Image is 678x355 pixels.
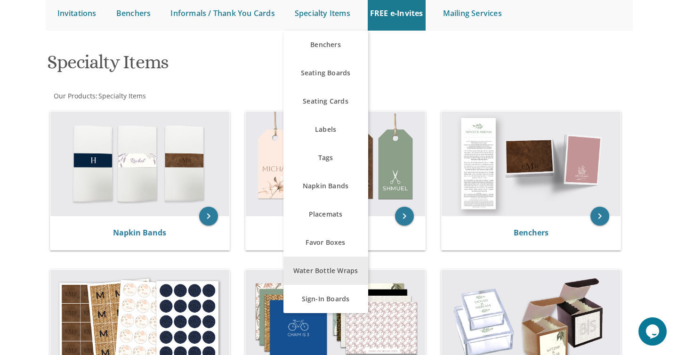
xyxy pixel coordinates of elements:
a: Seating Cards [283,87,368,115]
a: Specialty Items [97,91,146,100]
a: Water Bottle Wraps [283,257,368,285]
a: Labels [283,115,368,144]
a: Seating Boards [283,59,368,87]
a: Placemats [283,200,368,228]
a: keyboard_arrow_right [199,207,218,226]
h1: Specialty Items [47,52,431,80]
a: Tags [283,144,368,172]
iframe: chat widget [638,317,669,346]
a: keyboard_arrow_right [590,207,609,226]
img: Benchers [442,112,621,216]
img: Tags [246,112,425,216]
a: Our Products [53,91,96,100]
div: : [46,91,339,101]
a: keyboard_arrow_right [395,207,414,226]
a: Napkin Bands [113,227,166,238]
img: Napkin Bands [50,112,230,216]
a: Benchers [514,227,549,238]
a: Favor Boxes [283,228,368,257]
a: Napkin Bands [283,172,368,200]
a: Sign-In Boards [283,285,368,313]
a: Benchers [283,31,368,59]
